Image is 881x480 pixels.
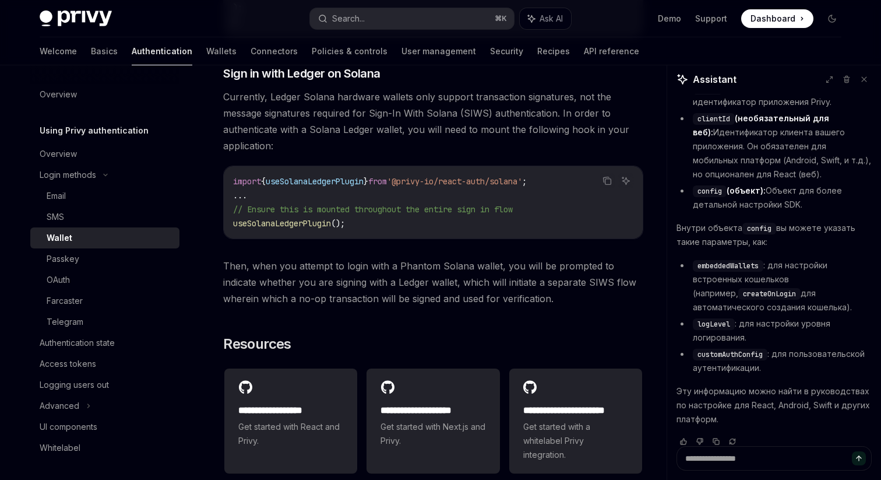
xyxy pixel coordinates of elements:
span: embeddedWallets [697,261,759,271]
div: Advanced [40,399,79,413]
a: UI components [30,416,179,437]
a: Security [490,37,523,65]
div: Whitelabel [40,441,80,455]
div: Wallet [47,231,72,245]
a: Access tokens [30,353,179,374]
li: : для настройки уровня логирования. [676,317,872,345]
button: Send message [852,451,866,465]
a: Basics [91,37,118,65]
span: from [368,176,387,187]
span: customAuthConfig [697,350,763,359]
span: } [364,176,368,187]
a: Authentication state [30,332,179,353]
span: { [261,176,266,187]
a: Recipes [537,37,570,65]
a: Logging users out [30,374,179,395]
li: Ваш уникальный идентификатор приложения Privy. [676,81,872,109]
span: Get started with a whitelabel Privy integration. [523,420,628,462]
a: User management [401,37,476,65]
span: Get started with React and Privy. [238,420,343,448]
a: OAuth [30,269,179,290]
span: Dashboard [750,13,795,24]
a: Farcaster [30,290,179,311]
a: Authentication [132,37,192,65]
a: Connectors [251,37,298,65]
div: OAuth [47,273,70,287]
li: : для настройки встроенных кошельков (например, для автоматического создания кошелька). [676,258,872,314]
span: // Ensure this is mounted throughout the entire sign in flow [233,204,513,215]
span: import [233,176,261,187]
a: Email [30,185,179,206]
div: UI components [40,420,97,434]
button: Search...⌘K [310,8,514,29]
span: useSolanaLedgerPlugin [233,218,331,229]
span: createOnLogin [743,289,796,299]
a: Passkey [30,248,179,269]
div: Login methods [40,168,96,182]
span: Get started with Next.js and Privy. [380,420,485,448]
button: Toggle dark mode [823,9,841,28]
span: ⌘ K [495,14,507,23]
div: Search... [332,12,365,26]
li: Объект для более детальной настройки SDK. [676,184,872,212]
button: Ask AI [618,173,633,188]
strong: (необязательный для веб): [693,113,829,137]
span: Resources [223,335,291,353]
a: API reference [584,37,639,65]
strong: (объект): [693,185,766,195]
div: Email [47,189,66,203]
div: SMS [47,210,64,224]
div: Overview [40,147,77,161]
span: Sign in with Ledger on Solana [223,65,380,82]
span: logLevel [697,320,730,329]
a: Wallet [30,227,179,248]
a: Support [695,13,727,24]
div: Farcaster [47,294,83,308]
a: Whitelabel [30,437,179,458]
span: Then, when you attempt to login with a Phantom Solana wallet, you will be prompted to indicate wh... [223,258,643,307]
div: Telegram [47,315,83,329]
span: config [747,224,771,233]
div: Passkey [47,252,79,266]
button: Copy the contents from the code block [600,173,615,188]
a: Telegram [30,311,179,332]
div: Access tokens [40,357,96,371]
img: dark logo [40,10,112,27]
button: Ask AI [520,8,571,29]
span: ; [522,176,527,187]
a: Policies & controls [312,37,387,65]
span: clientId [697,114,730,124]
span: Currently, Ledger Solana hardware wallets only support transaction signatures, not the message si... [223,89,643,154]
span: useSolanaLedgerPlugin [266,176,364,187]
span: config [697,187,722,196]
span: ... [233,190,247,201]
h5: Using Privy authentication [40,124,149,138]
p: Эту информацию можно найти в руководствах по настройке для React, Android, Swift и других платформ. [676,384,872,426]
a: Wallets [206,37,237,65]
span: (); [331,218,345,229]
div: Authentication state [40,336,115,350]
a: Overview [30,143,179,164]
a: Welcome [40,37,77,65]
a: Dashboard [741,9,813,28]
li: Идентификатор клиента вашего приложения. Он обязателен для мобильных платформ (Android, Swift, и ... [676,111,872,181]
p: Внутри объекта вы можете указать такие параметры, как: [676,221,872,249]
div: Overview [40,87,77,101]
span: Ask AI [540,13,563,24]
li: : для пользовательской аутентификации. [676,347,872,375]
span: Assistant [693,72,736,86]
a: Demo [658,13,681,24]
a: Overview [30,84,179,105]
div: Logging users out [40,378,109,392]
span: '@privy-io/react-auth/solana' [387,176,522,187]
a: SMS [30,206,179,227]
